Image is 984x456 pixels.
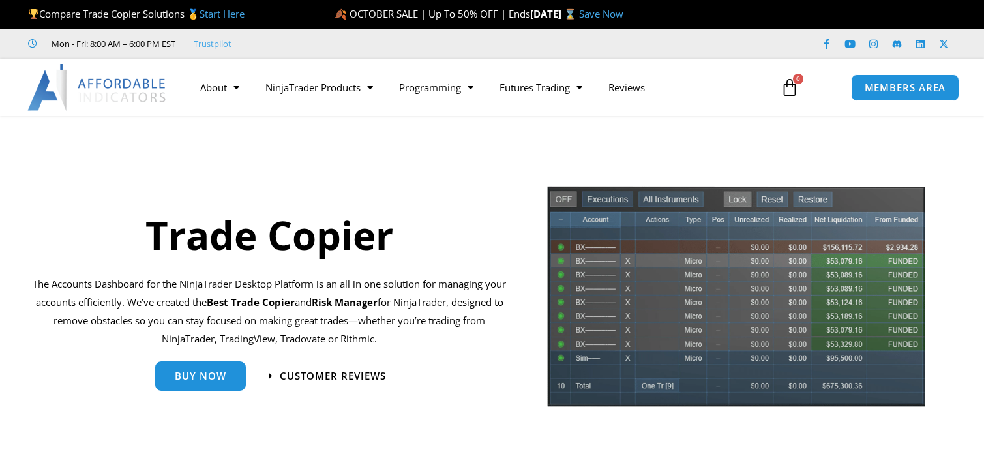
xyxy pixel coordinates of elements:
a: About [187,72,252,102]
span: 🍂 OCTOBER SALE | Up To 50% OFF | Ends [335,7,530,20]
a: Programming [386,72,486,102]
p: The Accounts Dashboard for the NinjaTrader Desktop Platform is an all in one solution for managin... [33,275,507,348]
h1: Trade Copier [33,207,507,262]
a: Customer Reviews [269,371,386,381]
span: Customer Reviews [280,371,386,381]
img: LogoAI | Affordable Indicators – NinjaTrader [27,64,168,111]
span: Buy Now [175,371,226,381]
strong: Risk Manager [312,296,378,309]
nav: Menu [187,72,768,102]
strong: [DATE] ⌛ [530,7,579,20]
a: Start Here [200,7,245,20]
img: tradecopier | Affordable Indicators – NinjaTrader [546,185,927,418]
a: MEMBERS AREA [851,74,960,101]
span: MEMBERS AREA [865,83,946,93]
a: Futures Trading [486,72,595,102]
span: 0 [793,74,803,84]
a: NinjaTrader Products [252,72,386,102]
a: 0 [761,68,818,106]
img: 🏆 [29,9,38,19]
b: Best Trade Copier [207,296,295,309]
a: Save Now [579,7,623,20]
a: Buy Now [155,361,246,391]
a: Trustpilot [194,36,231,52]
span: Mon - Fri: 8:00 AM – 6:00 PM EST [48,36,175,52]
a: Reviews [595,72,658,102]
span: Compare Trade Copier Solutions 🥇 [28,7,245,20]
